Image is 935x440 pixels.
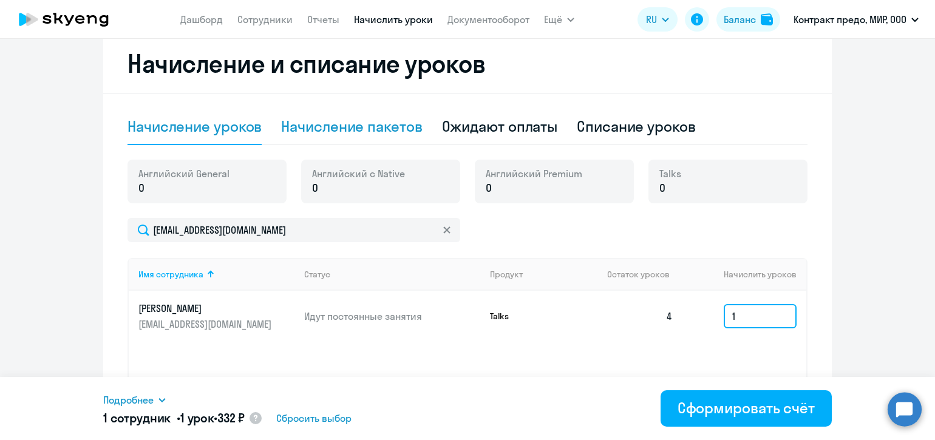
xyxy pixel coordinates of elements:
span: 1 урок [180,410,214,425]
span: Английский Premium [486,167,582,180]
span: Ещё [544,12,562,27]
button: Контракт предо, МИР, ООО [787,5,925,34]
span: 0 [312,180,318,196]
div: Баланс [724,12,756,27]
button: Балансbalance [716,7,780,32]
a: Документооборот [447,13,529,25]
button: Ещё [544,7,574,32]
div: Имя сотрудника [138,269,294,280]
p: Идут постоянные занятия [304,310,480,323]
button: Сформировать счёт [661,390,832,427]
span: Английский General [138,167,229,180]
div: Сформировать счёт [678,398,815,418]
p: [PERSON_NAME] [138,302,274,315]
div: Продукт [490,269,598,280]
span: Talks [659,167,681,180]
input: Поиск по имени, email, продукту или статусу [127,218,460,242]
div: Начисление уроков [127,117,262,136]
div: Имя сотрудника [138,269,203,280]
div: Остаток уроков [607,269,682,280]
img: balance [761,13,773,25]
p: Контракт предо, МИР, ООО [794,12,906,27]
a: Отчеты [307,13,339,25]
a: [PERSON_NAME][EMAIL_ADDRESS][DOMAIN_NAME] [138,302,294,331]
th: Начислить уроков [682,258,806,291]
div: Списание уроков [577,117,696,136]
div: Начисление пакетов [281,117,422,136]
span: Сбросить выбор [276,411,352,425]
span: Подробнее [103,393,154,407]
span: 0 [138,180,144,196]
span: Остаток уроков [607,269,670,280]
div: Ожидают оплаты [442,117,558,136]
span: Английский с Native [312,167,405,180]
p: [EMAIL_ADDRESS][DOMAIN_NAME] [138,317,274,331]
span: RU [646,12,657,27]
span: 0 [486,180,492,196]
a: Дашборд [180,13,223,25]
div: Статус [304,269,330,280]
h5: 1 сотрудник • • [103,410,245,427]
p: Talks [490,311,581,322]
td: 4 [597,291,682,342]
div: Статус [304,269,480,280]
span: 332 ₽ [217,410,245,425]
h2: Начисление и списание уроков [127,49,807,78]
a: Сотрудники [237,13,293,25]
a: Начислить уроки [354,13,433,25]
div: Продукт [490,269,523,280]
span: 0 [659,180,665,196]
button: RU [637,7,678,32]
